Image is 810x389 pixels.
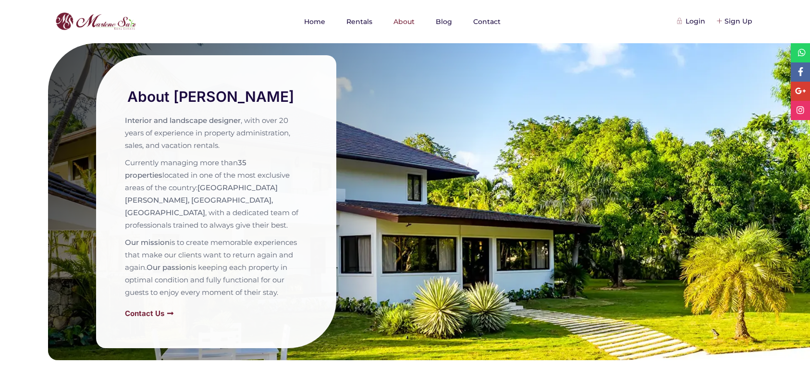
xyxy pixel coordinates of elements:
a: Contact Us [125,310,174,317]
h2: About [PERSON_NAME] [127,89,305,105]
p: Currently managing more than located in one of the most exclusive areas of the country: , with a ... [125,157,307,231]
p: , with over 20 years of experience in property administration, sales, and vacation rentals. [125,114,307,152]
strong: Our passion [147,263,191,272]
strong: Our mission [125,238,170,247]
strong: Interior and landscape designer [125,116,241,125]
p: is to create memorable experiences that make our clients want to return again and again. is keepi... [125,236,307,299]
strong: [GEOGRAPHIC_DATA][PERSON_NAME], [GEOGRAPHIC_DATA], [GEOGRAPHIC_DATA] [125,183,278,217]
span: Contact Us [125,310,164,317]
div: Sign Up [717,16,752,26]
img: logo [53,10,138,33]
div: Login [678,16,705,26]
